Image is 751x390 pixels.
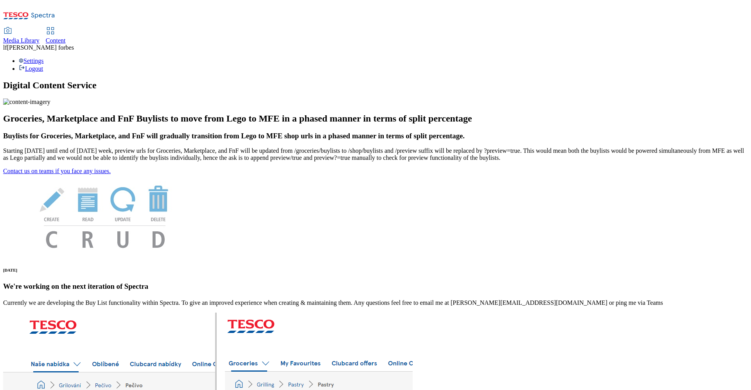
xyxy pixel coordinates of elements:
[3,44,7,51] span: lf
[3,132,748,140] h3: Buylists for Groceries, Marketplace, and FnF will gradually transition from Lego to MFE shop urls...
[3,268,748,272] h6: [DATE]
[7,44,74,51] span: [PERSON_NAME] forbes
[3,168,111,174] a: Contact us on teams if you face any issues.
[3,28,40,44] a: Media Library
[19,57,44,64] a: Settings
[3,282,748,291] h3: We're working on the next iteration of Spectra
[3,147,748,161] p: Starting [DATE] until end of [DATE] week, preview urls for Groceries, Marketplace, and FnF will b...
[3,80,748,91] h1: Digital Content Service
[3,37,40,44] span: Media Library
[19,65,43,72] a: Logout
[46,37,66,44] span: Content
[3,299,748,306] p: Currently we are developing the Buy List functionality within Spectra. To give an improved experi...
[3,175,207,256] img: News Image
[46,28,66,44] a: Content
[3,98,50,106] img: content-imagery
[3,113,748,124] h2: Groceries, Marketplace and FnF Buylists to move from Lego to MFE in a phased manner in terms of s...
